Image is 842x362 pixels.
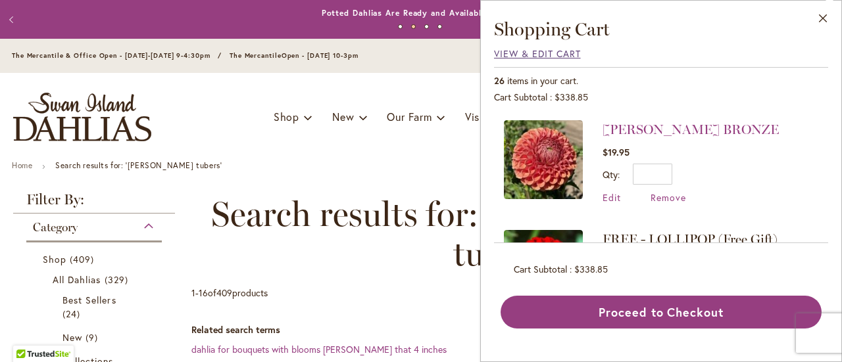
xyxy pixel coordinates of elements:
span: Category [33,220,78,235]
a: [PERSON_NAME] BRONZE [603,122,779,137]
span: 409 [70,252,97,266]
span: Search results for: '[PERSON_NAME] tubers' [191,194,816,273]
a: store logo [13,93,151,141]
span: Our Farm [387,110,432,124]
strong: Search results for: '[PERSON_NAME] tubers' [55,160,222,170]
img: CORNEL BRONZE [504,120,583,199]
span: The Mercantile & Office Open - [DATE]-[DATE] 9-4:30pm / The Mercantile [12,51,282,60]
span: Open - [DATE] 10-3pm [282,51,359,60]
span: Shop [43,253,66,265]
button: 2 of 4 [411,24,416,29]
span: Shopping Cart [494,18,610,40]
button: 3 of 4 [424,24,429,29]
span: Best Sellers [62,294,116,306]
a: All Dahlias [53,273,139,286]
span: 26 [494,74,505,87]
img: LOLLIPOP (Free Gift) [504,230,583,309]
a: dahlia for bouquets with blooms [PERSON_NAME] that 4 inches [191,343,447,355]
a: View & Edit Cart [494,47,581,60]
span: $19.95 [603,146,630,158]
span: 24 [62,307,84,321]
span: 1 [191,286,195,299]
span: Visit Us [465,110,503,124]
span: $338.85 [574,263,608,275]
span: 409 [216,286,232,299]
span: New [332,110,354,124]
span: All Dahlias [53,273,101,286]
p: - of products [191,283,268,304]
a: Home [12,160,32,170]
span: Cart Subtotal [514,263,567,275]
span: Shop [274,110,299,124]
a: Shop [43,252,149,266]
span: 329 [105,273,132,286]
span: 16 [199,286,208,299]
span: New [62,331,82,344]
a: New [62,330,129,344]
button: 1 of 4 [398,24,403,29]
span: Cart Subtotal [494,91,547,103]
span: items in your cart. [507,74,578,87]
a: Remove [651,191,686,204]
span: 9 [86,330,101,344]
strong: Filter By: [13,192,175,214]
span: $338.85 [555,91,588,103]
a: Best Sellers [62,293,129,321]
a: Potted Dahlias Are Ready and Available Now! [322,8,511,18]
label: Qty [603,168,620,181]
span: FREE - LOLLIPOP (Free Gift) [603,231,778,247]
button: Proceed to Checkout [501,296,822,328]
a: Edit [603,191,621,204]
a: CORNEL BRONZE [504,120,583,204]
iframe: Launch Accessibility Center [10,315,47,352]
button: 4 of 4 [437,24,442,29]
dt: Related search terms [191,323,829,336]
